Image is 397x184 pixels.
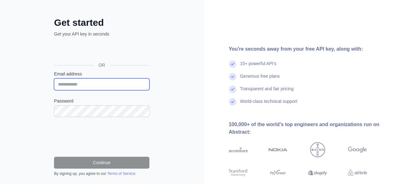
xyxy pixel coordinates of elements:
[229,121,387,136] div: 100,000+ of the world's top engineers and organizations run on Abstract:
[240,86,294,98] div: Transparent and fair pricing
[229,98,236,106] img: check mark
[348,168,367,177] img: airbnb
[54,98,149,104] label: Password
[94,62,110,68] span: OR
[268,168,287,177] img: payoneer
[308,168,327,177] img: shopify
[107,171,135,176] a: Terms of Service
[310,142,325,157] img: bayer
[229,60,236,68] img: check mark
[54,157,149,169] button: Continue
[229,142,248,157] img: accenture
[54,31,149,37] p: Get your API key in seconds
[54,171,149,176] div: By signing up, you agree to our .
[229,86,236,93] img: check mark
[54,17,149,28] h2: Get started
[240,73,280,86] div: Generous free plans
[54,71,149,77] label: Email address
[51,44,151,58] iframe: Sign in with Google Button
[348,142,367,157] img: google
[240,98,298,111] div: World-class technical support
[268,142,287,157] img: nokia
[229,45,387,53] div: You're seconds away from your free API key, along with:
[240,60,276,73] div: 15+ powerful API's
[54,125,149,149] iframe: reCAPTCHA
[229,73,236,81] img: check mark
[229,168,248,177] img: stanford university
